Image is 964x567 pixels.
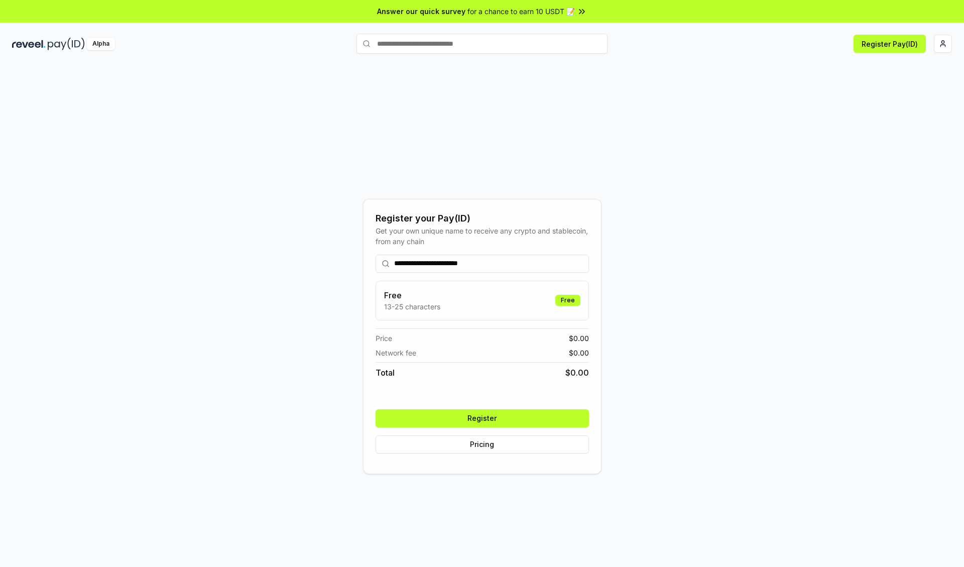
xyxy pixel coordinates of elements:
[376,348,416,358] span: Network fee
[376,211,589,225] div: Register your Pay(ID)
[565,367,589,379] span: $ 0.00
[48,38,85,50] img: pay_id
[376,333,392,344] span: Price
[12,38,46,50] img: reveel_dark
[384,301,440,312] p: 13-25 characters
[569,333,589,344] span: $ 0.00
[854,35,926,53] button: Register Pay(ID)
[376,435,589,453] button: Pricing
[569,348,589,358] span: $ 0.00
[555,295,580,306] div: Free
[87,38,115,50] div: Alpha
[376,409,589,427] button: Register
[377,6,465,17] span: Answer our quick survey
[384,289,440,301] h3: Free
[376,367,395,379] span: Total
[376,225,589,247] div: Get your own unique name to receive any crypto and stablecoin, from any chain
[467,6,575,17] span: for a chance to earn 10 USDT 📝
